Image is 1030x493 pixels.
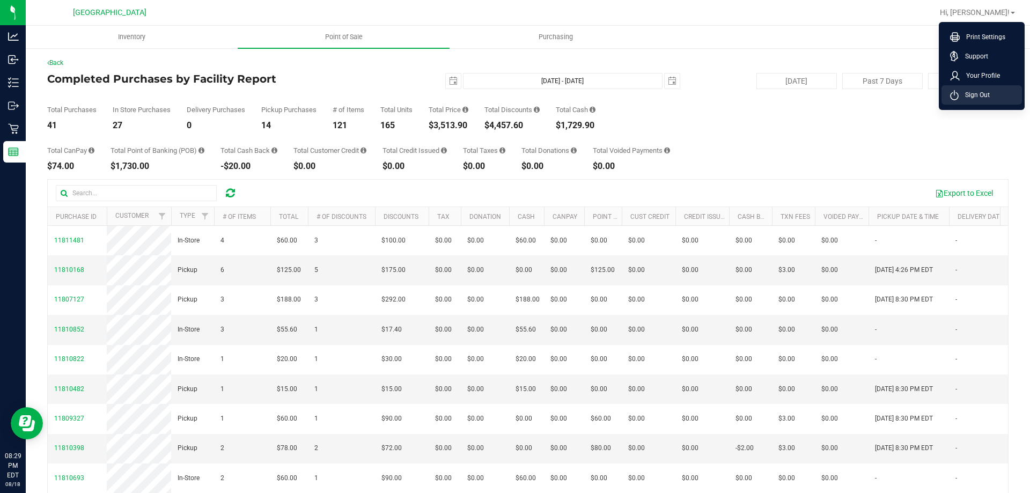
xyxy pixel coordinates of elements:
a: # of Discounts [317,213,366,220]
span: $0.00 [435,414,452,424]
span: $0.00 [435,354,452,364]
a: Point of Sale [238,26,450,48]
div: Total Units [380,106,413,113]
span: $0.00 [435,443,452,453]
a: Donation [469,213,501,220]
div: $0.00 [593,162,670,171]
span: $0.00 [821,384,838,394]
a: Voided Payment [823,213,877,220]
span: $0.00 [735,414,752,424]
span: [GEOGRAPHIC_DATA] [73,8,146,17]
span: Print Settings [960,32,1005,42]
span: $0.00 [435,473,452,483]
span: $0.00 [550,265,567,275]
span: $0.00 [778,384,795,394]
i: Sum of the cash-back amounts from rounded-up electronic payments for all purchases in the date ra... [271,147,277,154]
span: 1 [220,414,224,424]
i: Sum of the successful, non-voided payments using account credit for all purchases in the date range. [360,147,366,154]
a: Credit Issued [684,213,729,220]
span: In-Store [178,325,200,335]
inline-svg: Outbound [8,100,19,111]
a: Customer [115,212,149,219]
span: $125.00 [277,265,301,275]
a: Point of Banking (POB) [593,213,669,220]
div: $0.00 [521,162,577,171]
span: - [955,236,957,246]
span: $0.00 [591,295,607,305]
span: $0.00 [821,236,838,246]
span: - [955,325,957,335]
span: $0.00 [435,295,452,305]
span: $60.00 [277,473,297,483]
span: $0.00 [591,384,607,394]
span: 5 [314,265,318,275]
div: Total Taxes [463,147,505,154]
span: $0.00 [435,384,452,394]
span: $0.00 [516,443,532,453]
div: Total Price [429,106,468,113]
span: 3 [220,325,224,335]
span: In-Store [178,473,200,483]
span: $0.00 [628,265,645,275]
div: 121 [333,121,364,130]
span: $0.00 [628,354,645,364]
span: $20.00 [277,354,297,364]
span: $0.00 [628,325,645,335]
span: - [955,443,957,453]
span: $0.00 [735,236,752,246]
span: $0.00 [682,325,698,335]
span: $60.00 [516,236,536,246]
h4: Completed Purchases by Facility Report [47,73,367,85]
a: Total [279,213,298,220]
span: $0.00 [550,414,567,424]
input: Search... [56,185,217,201]
span: 4 [220,236,224,246]
inline-svg: Inventory [8,77,19,88]
div: In Store Purchases [113,106,171,113]
span: In-Store [178,354,200,364]
span: $0.00 [735,354,752,364]
span: $0.00 [821,354,838,364]
span: $60.00 [516,473,536,483]
span: $0.00 [735,295,752,305]
span: $0.00 [735,265,752,275]
span: $0.00 [467,384,484,394]
div: Total Cash [556,106,595,113]
div: Total Point of Banking (POB) [111,147,204,154]
span: $90.00 [381,414,402,424]
span: $15.00 [381,384,402,394]
button: Past 30 Days [928,73,1009,89]
span: 3 [314,295,318,305]
span: - [875,354,877,364]
span: $0.00 [682,236,698,246]
span: $0.00 [467,265,484,275]
span: $292.00 [381,295,406,305]
a: Tax [437,213,450,220]
span: $78.00 [277,443,297,453]
span: $188.00 [277,295,301,305]
span: Pickup [178,265,197,275]
span: 11811481 [54,237,84,244]
span: $0.00 [467,354,484,364]
span: 1 [314,384,318,394]
span: $0.00 [467,473,484,483]
span: - [955,265,957,275]
a: Cash Back [738,213,773,220]
span: $0.00 [682,473,698,483]
iframe: Resource center [11,407,43,439]
span: $55.60 [516,325,536,335]
span: $0.00 [821,265,838,275]
i: Sum of the successful, non-voided CanPay payment transactions for all purchases in the date range. [89,147,94,154]
div: Delivery Purchases [187,106,245,113]
span: - [875,236,877,246]
p: 08/18 [5,480,21,488]
span: $0.00 [628,414,645,424]
span: select [446,73,461,89]
i: Sum of all account credit issued for all refunds from returned purchases in the date range. [441,147,447,154]
div: $4,457.60 [484,121,540,130]
span: 11810482 [54,385,84,393]
span: $0.00 [628,236,645,246]
a: Inventory [26,26,238,48]
span: 11810398 [54,444,84,452]
span: $0.00 [591,236,607,246]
